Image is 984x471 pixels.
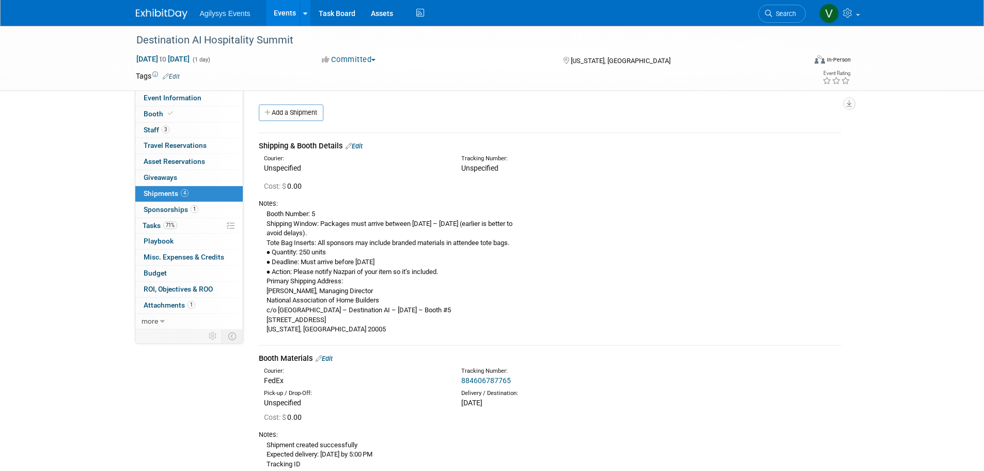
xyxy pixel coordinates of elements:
div: Courier: [264,155,446,163]
span: Cost: $ [264,182,287,190]
span: 4 [181,189,189,197]
span: 3 [162,126,169,133]
span: 0.00 [264,413,306,421]
div: Unspecified [264,163,446,173]
td: Toggle Event Tabs [222,329,243,343]
div: Tracking Number: [461,155,693,163]
div: Event Format [745,54,851,69]
div: Shipping & Booth Details [259,141,841,151]
span: (1 day) [192,56,210,63]
div: Destination AI Hospitality Summit [133,31,790,50]
a: Edit [316,355,333,362]
a: Search [758,5,806,23]
img: Vaitiare Munoz [819,4,839,23]
span: Agilysys Events [200,9,251,18]
a: Tasks71% [135,218,243,234]
span: Cost: $ [264,413,287,421]
span: Budget [144,269,167,277]
img: ExhibitDay [136,9,188,19]
span: Attachments [144,301,195,309]
div: Notes: [259,199,841,208]
div: Notes: [259,430,841,439]
div: Booth Number: 5 Shipping Window: Packages must arrive between [DATE] – [DATE] (earlier is better ... [259,208,841,335]
div: Courier: [264,367,446,375]
a: ROI, Objectives & ROO [135,282,243,297]
span: more [142,317,158,325]
span: Travel Reservations [144,141,207,149]
span: Misc. Expenses & Credits [144,253,224,261]
span: to [158,55,168,63]
a: Asset Reservations [135,154,243,170]
a: Shipments4 [135,186,243,202]
span: Staff [144,126,169,134]
div: In-Person [826,56,851,64]
a: Edit [163,73,180,80]
span: Unspecified [264,399,301,407]
span: 1 [191,205,198,213]
a: Budget [135,266,243,281]
span: Search [772,10,796,18]
span: Tasks [143,221,177,230]
td: Personalize Event Tab Strip [204,329,222,343]
a: Booth [135,107,243,122]
span: Giveaways [144,173,177,181]
a: more [135,314,243,329]
span: Event Information [144,94,201,102]
span: [US_STATE], [GEOGRAPHIC_DATA] [571,57,670,65]
a: Add a Shipment [259,104,323,121]
div: [DATE] [461,398,643,408]
a: Giveaways [135,170,243,186]
a: Travel Reservations [135,138,243,154]
div: Pick-up / Drop-Off: [264,389,446,398]
span: Sponsorships [144,205,198,214]
a: Misc. Expenses & Credits [135,250,243,265]
span: Asset Reservations [144,157,205,165]
a: Event Information [135,90,243,106]
a: 884606787765 [461,376,511,385]
img: Format-Inperson.png [815,55,825,64]
span: [DATE] [DATE] [136,54,190,64]
a: Playbook [135,234,243,249]
span: 71% [163,221,177,229]
span: Unspecified [461,164,498,172]
a: Edit [346,142,363,150]
a: Staff3 [135,123,243,138]
span: Playbook [144,237,174,245]
div: Booth Materials [259,353,841,364]
div: Tracking Number: [461,367,693,375]
span: Booth [144,110,175,118]
div: Delivery / Destination: [461,389,643,398]
span: Shipments [144,189,189,197]
a: Sponsorships1 [135,202,243,218]
td: Tags [136,71,180,81]
button: Committed [318,54,380,65]
div: Event Rating [822,71,850,76]
i: Booth reservation complete [168,111,173,116]
span: ROI, Objectives & ROO [144,285,213,293]
span: 1 [188,301,195,309]
div: FedEx [264,375,446,386]
span: 0.00 [264,182,306,190]
a: Attachments1 [135,298,243,313]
